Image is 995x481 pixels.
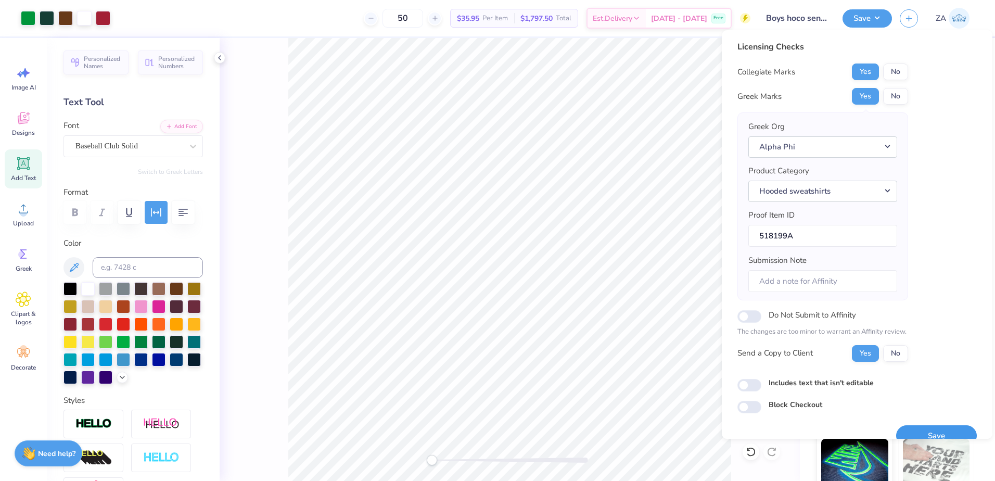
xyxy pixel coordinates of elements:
div: Greek Marks [737,91,782,103]
p: The changes are too minor to warrant an Affinity review. [737,327,908,337]
label: Product Category [748,165,809,177]
label: Includes text that isn't editable [769,377,874,388]
span: ZA [936,12,946,24]
span: Free [713,15,723,22]
span: Clipart & logos [6,310,41,326]
span: Decorate [11,363,36,372]
button: Yes [852,88,879,105]
button: Add Font [160,120,203,133]
label: Block Checkout [769,399,822,410]
div: Collegiate Marks [737,66,795,78]
button: Personalized Numbers [138,50,203,74]
button: No [883,64,908,80]
span: Total [556,13,571,24]
span: Est. Delivery [593,13,632,24]
img: 3D Illusion [75,450,112,466]
img: Shadow [143,417,180,431]
input: Add a note for Affinity [748,270,897,293]
label: Do Not Submit to Affinity [769,308,856,322]
label: Color [63,237,203,249]
span: Personalized Names [84,55,122,70]
button: Switch to Greek Letters [138,168,203,176]
span: Add Text [11,174,36,182]
label: Format [63,186,203,198]
button: Yes [852,64,879,80]
input: e.g. 7428 c [93,257,203,278]
label: Submission Note [748,255,807,267]
label: Font [63,120,79,132]
label: Greek Org [748,121,785,133]
button: Hooded sweatshirts [748,181,897,202]
a: ZA [931,8,974,29]
img: Negative Space [143,452,180,464]
button: Save [896,425,977,447]
span: Upload [13,219,34,227]
button: No [883,88,908,105]
img: Zuriel Alaba [949,8,970,29]
span: $35.95 [457,13,479,24]
span: Image AI [11,83,36,92]
label: Styles [63,395,85,407]
button: No [883,345,908,362]
input: Untitled Design [758,8,835,29]
input: – – [382,9,423,28]
div: Accessibility label [427,455,437,465]
span: Personalized Numbers [158,55,197,70]
span: $1,797.50 [520,13,553,24]
button: Alpha Phi [748,136,897,158]
label: Proof Item ID [748,209,795,221]
div: Text Tool [63,95,203,109]
button: Save [843,9,892,28]
img: Stroke [75,418,112,430]
span: Greek [16,264,32,273]
span: Per Item [482,13,508,24]
div: Send a Copy to Client [737,347,813,359]
div: Licensing Checks [737,41,908,53]
span: [DATE] - [DATE] [651,13,707,24]
strong: Need help? [38,449,75,459]
button: Personalized Names [63,50,129,74]
button: Yes [852,345,879,362]
span: Designs [12,129,35,137]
